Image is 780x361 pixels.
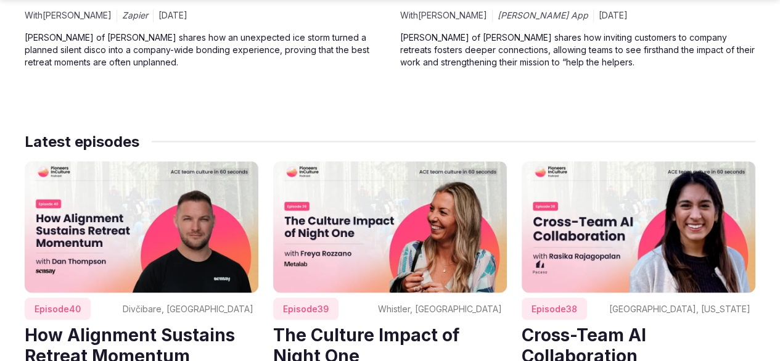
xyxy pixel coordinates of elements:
[400,9,487,22] span: With [PERSON_NAME]
[522,297,587,320] span: Episode 38
[599,9,628,22] span: [DATE]
[25,131,139,151] h2: Latest episodes
[609,302,750,315] span: [GEOGRAPHIC_DATA], [US_STATE]
[273,297,339,320] span: Episode 39
[158,9,187,22] span: [DATE]
[378,302,502,315] span: Whistler, [GEOGRAPHIC_DATA]
[522,161,755,293] img: Cross-Team AI Collaboration
[498,9,588,22] span: [PERSON_NAME] App
[25,9,112,22] span: With [PERSON_NAME]
[25,297,91,320] span: Episode 40
[123,302,253,315] span: Divčibare, [GEOGRAPHIC_DATA]
[400,31,756,67] p: [PERSON_NAME] of [PERSON_NAME] shares how inviting customers to company retreats fosters deeper c...
[25,31,380,67] p: [PERSON_NAME] of [PERSON_NAME] shares how an unexpected ice storm turned a planned silent disco i...
[273,161,507,293] img: The Culture Impact of Night One
[122,9,148,22] span: Zapier
[25,161,258,293] img: How Alignment Sustains Retreat Momentum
